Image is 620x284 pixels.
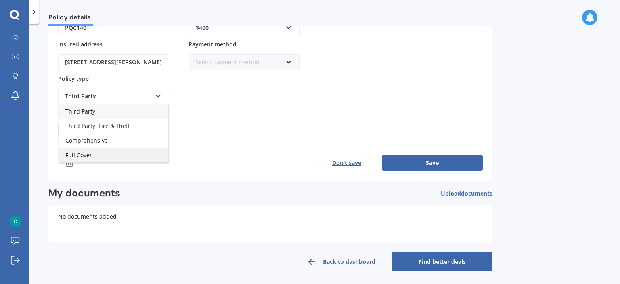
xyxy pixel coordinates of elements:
span: Policy details [48,13,93,24]
a: Find better deals [392,252,492,271]
span: Insured address [58,40,103,48]
button: Save [382,155,483,171]
span: Policy number [58,109,98,116]
span: Comprehensive [65,137,108,144]
span: Policy type [58,74,89,82]
h2: My documents [48,187,120,200]
div: $400 [196,23,283,32]
div: Select payment method [195,58,282,67]
span: Upload [441,190,492,197]
a: Back to dashboard [291,252,392,271]
span: Payment method [189,40,237,48]
img: ACg8ocK_yhi0Pzhty5P7wXW5NTEjg5UHNG8V8qdxwsjBALp9FGV8Dw=s96-c [9,215,21,227]
span: Third Party [65,107,95,115]
input: Enter plate number [58,20,169,36]
button: Don’t save [311,155,382,171]
input: Enter policy number [58,122,169,139]
div: Third Party [65,92,152,101]
span: Full Cover [65,151,92,159]
span: Third Party, Fire & Theft [65,122,130,130]
button: Uploaddocuments [441,187,492,200]
span: documents [461,189,492,197]
input: Enter address [58,54,169,70]
div: No documents added [48,206,492,242]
